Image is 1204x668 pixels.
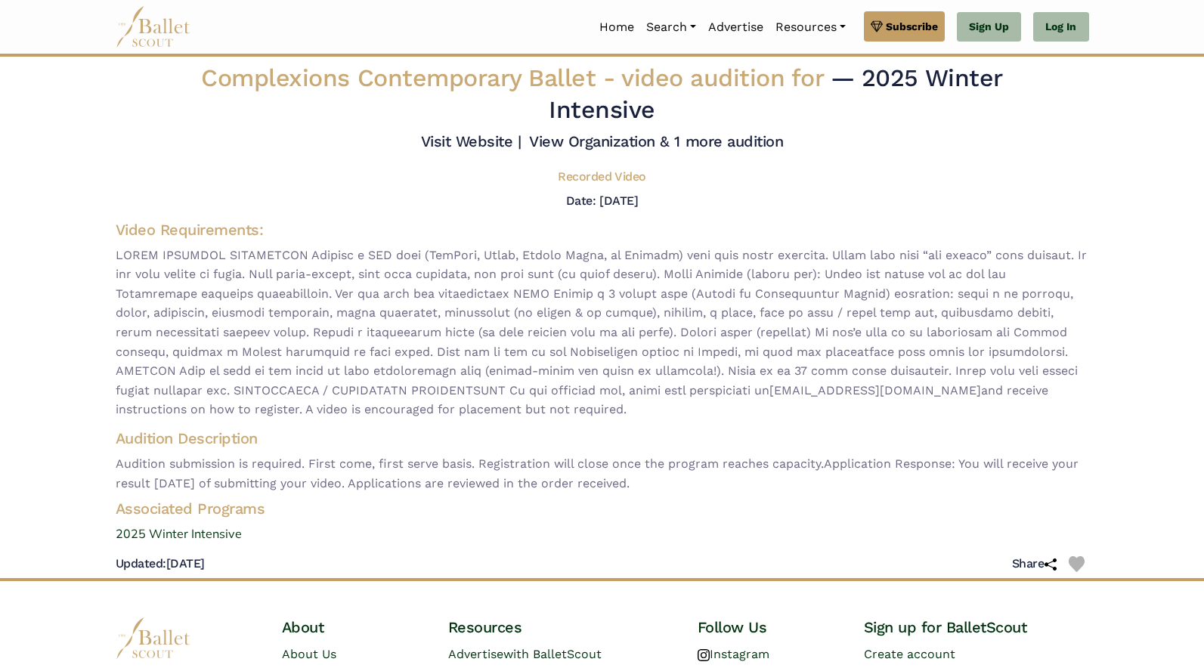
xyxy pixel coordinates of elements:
[448,647,602,661] a: Advertisewith BalletScout
[201,63,831,92] span: Complexions Contemporary Ballet -
[116,221,264,239] span: Video Requirements:
[566,193,638,208] h5: Date: [DATE]
[421,132,522,150] a: Visit Website |
[448,617,673,637] h4: Resources
[957,12,1021,42] a: Sign Up
[864,11,945,42] a: Subscribe
[116,428,1089,448] h4: Audition Description
[549,63,1003,124] span: — 2025 Winter Intensive
[621,63,823,92] span: video audition for
[558,169,645,185] h5: Recorded Video
[702,11,769,43] a: Advertise
[593,11,640,43] a: Home
[864,617,1089,637] h4: Sign up for BalletScout
[769,11,852,43] a: Resources
[698,617,840,637] h4: Follow Us
[698,649,710,661] img: instagram logo
[886,18,938,35] span: Subscribe
[1012,556,1057,572] h5: Share
[282,647,336,661] a: About Us
[282,617,424,637] h4: About
[116,556,166,571] span: Updated:
[1033,12,1088,42] a: Log In
[640,11,702,43] a: Search
[116,246,1089,419] span: LOREM IPSUMDOL SITAMETCON Adipisc e SED doei (TemPori, Utlab, Etdolo Magna, al Enimadm) veni quis...
[116,454,1089,493] span: Audition submission is required. First come, first serve basis. Registration will close once the ...
[503,647,602,661] span: with BalletScout
[871,18,883,35] img: gem.svg
[104,499,1101,518] h4: Associated Programs
[698,647,769,661] a: Instagram
[116,617,191,659] img: logo
[864,647,955,661] a: Create account
[116,556,205,572] h5: [DATE]
[529,132,783,150] a: View Organization & 1 more audition
[104,524,1101,544] a: 2025 Winter Intensive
